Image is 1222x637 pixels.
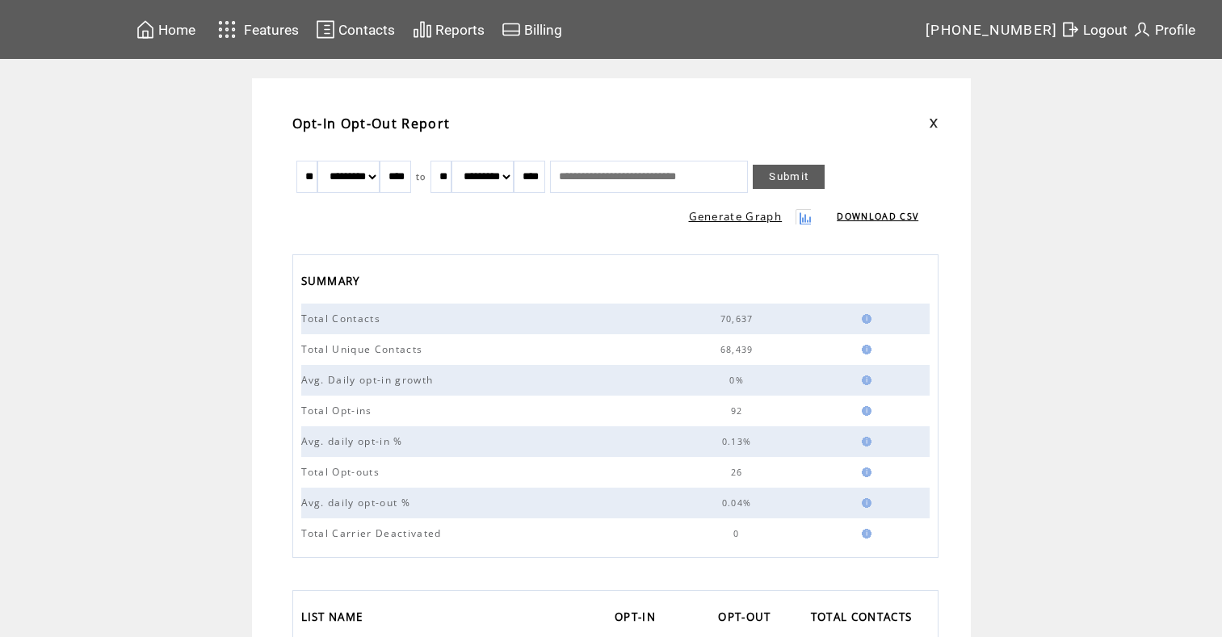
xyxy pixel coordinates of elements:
span: to [416,171,426,182]
a: Home [133,17,198,42]
a: Contacts [313,17,397,42]
img: help.gif [857,437,871,446]
span: Total Contacts [301,312,385,325]
a: Generate Graph [689,209,783,224]
img: help.gif [857,467,871,477]
span: Home [158,22,195,38]
img: home.svg [136,19,155,40]
span: Reports [435,22,485,38]
a: LIST NAME [301,606,372,632]
img: help.gif [857,406,871,416]
img: chart.svg [413,19,432,40]
a: OPT-OUT [718,606,779,632]
a: Profile [1130,17,1198,42]
span: OPT-OUT [718,606,775,632]
a: OPT-IN [615,606,664,632]
span: Profile [1155,22,1195,38]
span: 68,439 [720,344,758,355]
span: Total Carrier Deactivated [301,526,446,540]
a: TOTAL CONTACTS [811,606,921,632]
span: 0.04% [722,497,756,509]
span: 26 [731,467,747,478]
span: 92 [731,405,747,417]
span: Total Unique Contacts [301,342,427,356]
img: exit.svg [1060,19,1080,40]
img: contacts.svg [316,19,335,40]
span: Opt-In Opt-Out Report [292,115,451,132]
img: help.gif [857,498,871,508]
span: Avg. Daily opt-in growth [301,373,438,387]
span: Total Opt-outs [301,465,384,479]
span: TOTAL CONTACTS [811,606,917,632]
a: DOWNLOAD CSV [837,211,918,222]
span: 0% [729,375,748,386]
span: Features [244,22,299,38]
a: Features [211,14,302,45]
img: features.svg [213,16,241,43]
span: LIST NAME [301,606,367,632]
span: Avg. daily opt-out % [301,496,415,509]
span: SUMMARY [301,270,364,296]
span: [PHONE_NUMBER] [926,22,1058,38]
img: profile.svg [1132,19,1152,40]
span: OPT-IN [615,606,660,632]
span: 0 [733,528,743,539]
span: Avg. daily opt-in % [301,434,407,448]
a: Submit [753,165,825,189]
span: Total Opt-ins [301,404,376,417]
span: 0.13% [722,436,756,447]
img: creidtcard.svg [502,19,521,40]
img: help.gif [857,375,871,385]
span: 70,637 [720,313,758,325]
a: Billing [499,17,565,42]
a: Reports [410,17,487,42]
img: help.gif [857,529,871,539]
img: help.gif [857,345,871,354]
span: Logout [1083,22,1128,38]
span: Contacts [338,22,395,38]
span: Billing [524,22,562,38]
a: Logout [1058,17,1130,42]
img: help.gif [857,314,871,324]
